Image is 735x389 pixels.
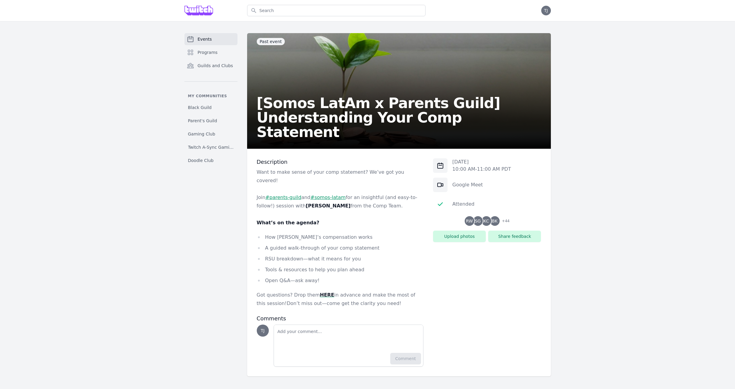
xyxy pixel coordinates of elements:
span: + 44 [498,217,510,226]
div: Attended [452,201,474,208]
li: How [PERSON_NAME]’s compensation works [257,233,424,241]
button: Comment [390,353,421,364]
button: TJ [541,6,551,15]
a: Doodle Club [184,155,237,166]
span: Twitch A-Sync Gaming (TAG) Club [188,144,234,150]
li: Tools & resources to help you plan ahead [257,266,424,274]
strong: [PERSON_NAME] [306,203,351,209]
li: A guided walk-through of your comp statement [257,244,424,252]
a: HERE [320,292,335,298]
span: Black Guild [188,104,212,110]
p: [DATE] [452,158,511,166]
span: Events [198,36,212,42]
p: Want to make sense of your comp statement? We’ve got you covered! [257,168,424,185]
span: BK [492,219,498,223]
span: Past event [257,38,285,45]
strong: What’s on the agenda? [257,220,319,226]
a: Parent's Guild [184,115,237,126]
span: TJ [261,328,265,333]
span: Doodle Club [188,157,214,163]
a: Programs [184,46,237,58]
span: RW [466,219,473,223]
span: KC [484,219,489,223]
button: Upload photos [433,231,486,242]
a: Black Guild [184,102,237,113]
a: Twitch A-Sync Gaming (TAG) Club [184,142,237,153]
input: Search [247,5,426,16]
span: SG [475,219,481,223]
span: Parent's Guild [188,118,217,124]
h2: [Somos LatAm x Parents Guild] Understanding Your Comp Statement [257,96,541,139]
a: Events [184,33,237,45]
a: #parents-guild [265,194,301,200]
a: Gaming Club [184,129,237,139]
span: TJ [544,8,548,13]
a: Google Meet [452,182,483,188]
p: My communities [184,94,237,98]
img: Grove [184,6,213,15]
li: Open Q&A—ask away! [257,276,424,285]
p: 10:00 AM - 11:00 AM PDT [452,166,511,173]
button: Share feedback [488,231,541,242]
a: Guilds and Clubs [184,60,237,72]
nav: Sidebar [184,33,237,166]
p: Got questions? Drop them in advance and make the most of this session!Don’t miss out—come get the... [257,291,424,308]
h3: Comments [257,315,424,322]
span: Programs [198,49,218,55]
span: Guilds and Clubs [198,63,233,69]
a: #somos-latam [310,194,346,200]
li: RSU breakdown—what it means for you [257,255,424,263]
h3: Description [257,158,424,166]
span: Gaming Club [188,131,215,137]
p: Join and for an insightful (and easy-to-follow!) session with from the Comp Team. [257,193,424,210]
